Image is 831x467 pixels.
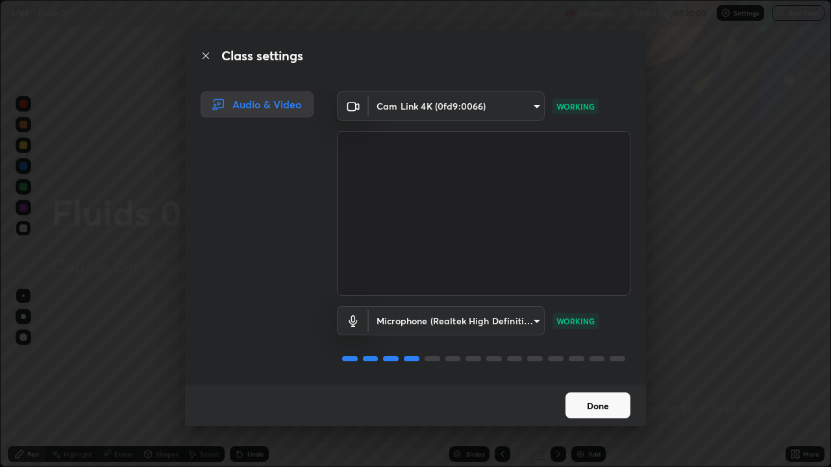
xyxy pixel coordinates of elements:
div: Audio & Video [201,91,314,117]
h2: Class settings [221,46,303,66]
div: Cam Link 4K (0fd9:0066) [369,91,545,121]
p: WORKING [556,101,595,112]
div: Cam Link 4K (0fd9:0066) [369,306,545,335]
button: Done [565,392,630,418]
p: WORKING [556,315,595,327]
